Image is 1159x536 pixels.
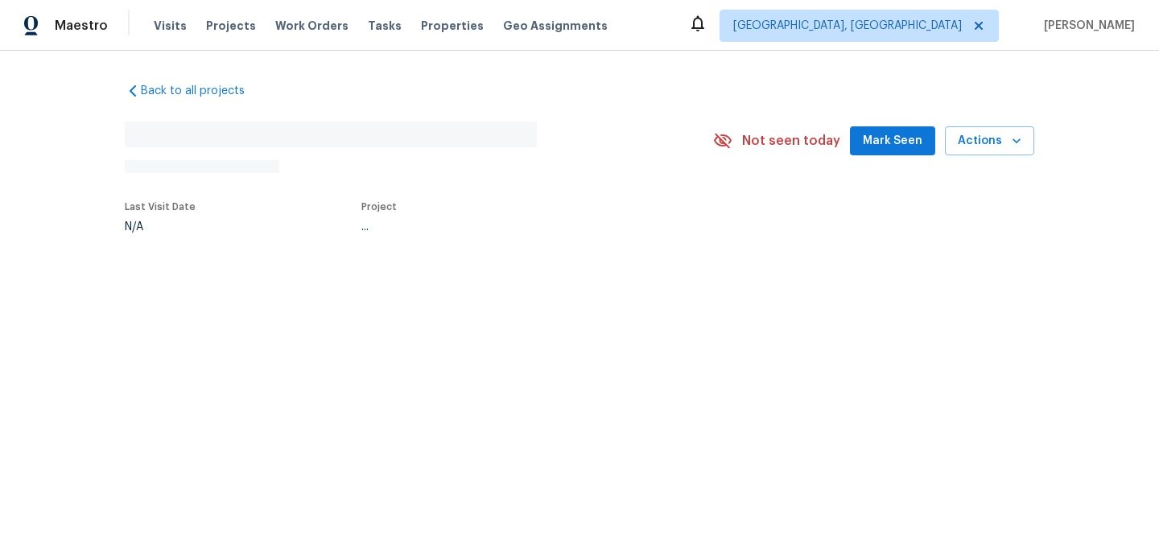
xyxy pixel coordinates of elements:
button: Actions [945,126,1034,156]
div: N/A [125,221,196,233]
span: [GEOGRAPHIC_DATA], [GEOGRAPHIC_DATA] [733,18,962,34]
span: Actions [958,131,1021,151]
div: ... [361,221,670,233]
span: Visits [154,18,187,34]
span: Not seen today [742,133,840,149]
span: Work Orders [275,18,349,34]
button: Mark Seen [850,126,935,156]
span: Tasks [368,20,402,31]
span: [PERSON_NAME] [1037,18,1135,34]
span: Maestro [55,18,108,34]
span: Project [361,202,397,212]
span: Last Visit Date [125,202,196,212]
span: Mark Seen [863,131,922,151]
span: Projects [206,18,256,34]
span: Properties [421,18,484,34]
a: Back to all projects [125,83,279,99]
span: Geo Assignments [503,18,608,34]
